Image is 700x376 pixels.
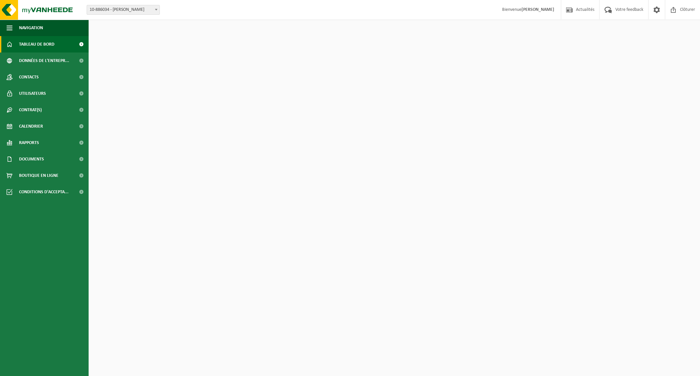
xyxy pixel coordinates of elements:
span: Calendrier [19,118,43,135]
span: Contrat(s) [19,102,42,118]
span: 10-886034 - ROSIER - MOUSTIER [87,5,160,15]
span: Utilisateurs [19,85,46,102]
span: Contacts [19,69,39,85]
span: Boutique en ligne [19,167,58,184]
span: Tableau de bord [19,36,54,52]
span: 10-886034 - ROSIER - MOUSTIER [87,5,159,14]
span: Navigation [19,20,43,36]
span: Conditions d'accepta... [19,184,69,200]
span: Rapports [19,135,39,151]
strong: [PERSON_NAME] [521,7,554,12]
span: Documents [19,151,44,167]
span: Données de l'entrepr... [19,52,69,69]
